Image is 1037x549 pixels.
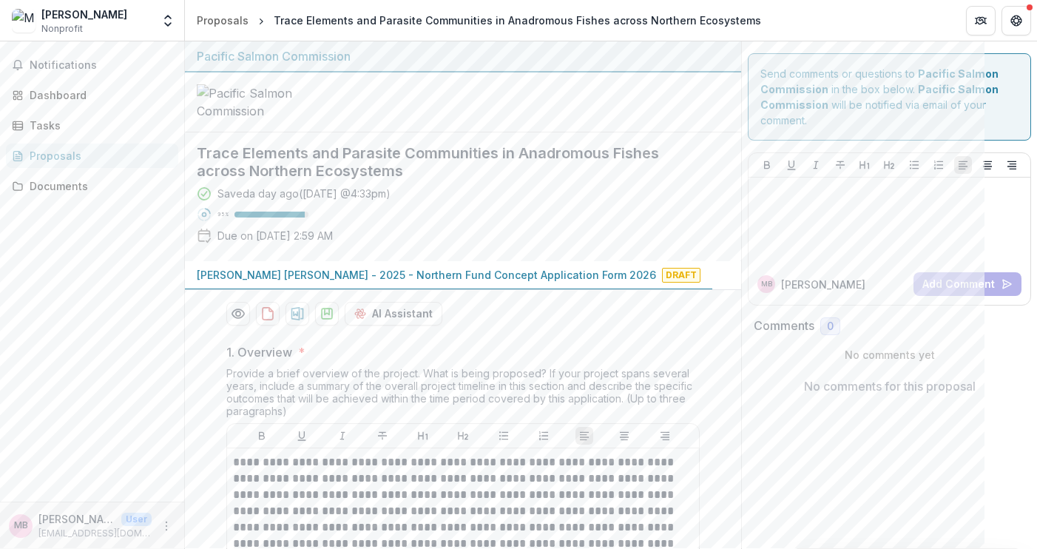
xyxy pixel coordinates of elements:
button: Strike [831,156,849,174]
button: Add Comment [913,272,1021,296]
button: Bullet List [905,156,923,174]
p: Due on [DATE] 2:59 AM [217,228,333,243]
a: Tasks [6,113,178,138]
button: download-proposal [256,302,280,326]
button: Align Left [954,156,972,174]
div: Trace Elements and Parasite Communities in Anadromous Fishes across Northern Ecosystems [274,13,761,28]
div: Saved a day ago ( [DATE] @ 4:33pm ) [217,186,391,201]
button: Open entity switcher [158,6,178,36]
button: download-proposal [315,302,339,326]
img: Miranda Brohman [12,9,36,33]
button: Get Help [1001,6,1031,36]
button: Preview f5f0cee5-03db-4435-a3f9-fcb20bc14ef9-0.pdf [226,302,250,326]
button: Strike [374,427,391,445]
p: [PERSON_NAME] [781,277,865,292]
h2: Trace Elements and Parasite Communities in Anadromous Fishes across Northern Ecosystems [197,144,706,180]
button: Heading 2 [454,427,472,445]
button: Align Left [575,427,593,445]
button: Align Right [1003,156,1021,174]
span: Notifications [30,59,172,72]
p: [PERSON_NAME] [PERSON_NAME] - 2025 - Northern Fund Concept Application Form 2026 [197,267,656,283]
div: [PERSON_NAME] [41,7,127,22]
p: User [121,513,152,526]
div: Miranda Brohman [761,280,772,288]
button: Heading 1 [856,156,874,174]
button: Italicize [807,156,825,174]
a: Documents [6,174,178,198]
img: Pacific Salmon Commission [197,84,345,120]
div: Provide a brief overview of the project. What is being proposed? If your project spans several ye... [226,367,700,423]
button: Underline [293,427,311,445]
nav: breadcrumb [191,10,767,31]
button: Heading 1 [414,427,432,445]
span: Nonprofit [41,22,83,36]
button: Ordered List [930,156,948,174]
a: Proposals [6,144,178,168]
button: More [158,517,175,535]
a: Dashboard [6,83,178,107]
button: download-proposal [286,302,309,326]
div: Proposals [30,148,166,164]
p: [EMAIL_ADDRESS][DOMAIN_NAME] [38,527,152,540]
p: No comments for this proposal [804,377,976,395]
button: Heading 2 [880,156,898,174]
button: Align Right [656,427,674,445]
div: Pacific Salmon Commission [197,47,729,65]
div: Tasks [30,118,166,133]
button: Bold [253,427,271,445]
div: Miranda Brohman [14,521,28,531]
a: Proposals [191,10,254,31]
button: Italicize [334,427,351,445]
button: Partners [966,6,996,36]
button: Bold [758,156,776,174]
div: Proposals [197,13,249,28]
button: Ordered List [535,427,553,445]
span: Draft [662,268,700,283]
div: Send comments or questions to in the box below. will be notified via email of your comment. [748,53,1031,141]
button: Notifications [6,53,178,77]
span: 0 [827,320,834,333]
button: Align Center [979,156,996,174]
button: Align Center [615,427,633,445]
div: Dashboard [30,87,166,103]
p: 1. Overview [226,343,292,361]
p: [PERSON_NAME] [38,511,115,527]
p: 95 % [217,209,229,220]
p: No comments yet [754,347,1025,363]
button: Bullet List [495,427,513,445]
div: Documents [30,178,166,194]
button: AI Assistant [345,302,442,326]
button: Underline [783,156,800,174]
h2: Comments [754,319,814,333]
